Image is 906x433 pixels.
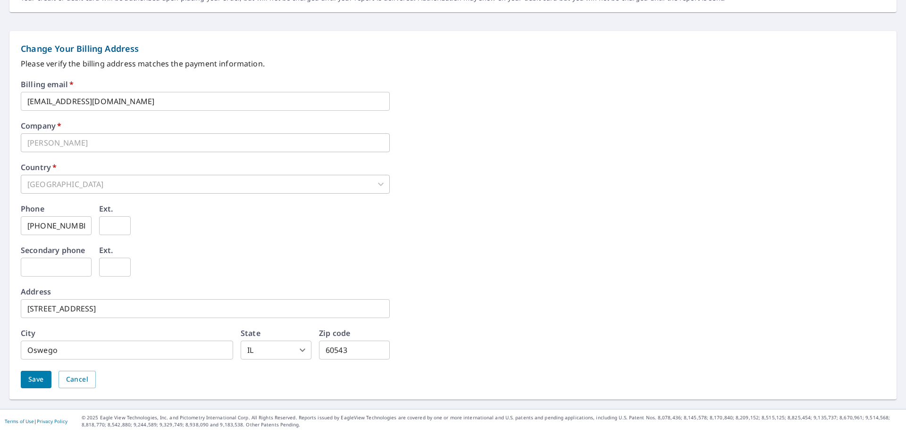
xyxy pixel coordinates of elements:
[21,205,44,212] label: Phone
[28,374,44,385] span: Save
[5,418,67,424] p: |
[21,246,85,254] label: Secondary phone
[59,371,96,388] button: Cancel
[319,329,350,337] label: Zip code
[21,42,885,55] p: Change Your Billing Address
[241,329,260,337] label: State
[241,341,311,359] div: IL
[99,205,113,212] label: Ext.
[66,374,88,385] span: Cancel
[82,414,901,428] p: © 2025 Eagle View Technologies, Inc. and Pictometry International Corp. All Rights Reserved. Repo...
[21,163,57,171] label: Country
[5,418,34,425] a: Terms of Use
[21,329,36,337] label: City
[37,418,67,425] a: Privacy Policy
[21,122,61,130] label: Company
[21,175,390,194] div: [GEOGRAPHIC_DATA]
[21,81,74,88] label: Billing email
[21,288,51,295] label: Address
[99,246,113,254] label: Ext.
[21,371,51,388] button: Save
[21,58,885,69] p: Please verify the billing address matches the payment information.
